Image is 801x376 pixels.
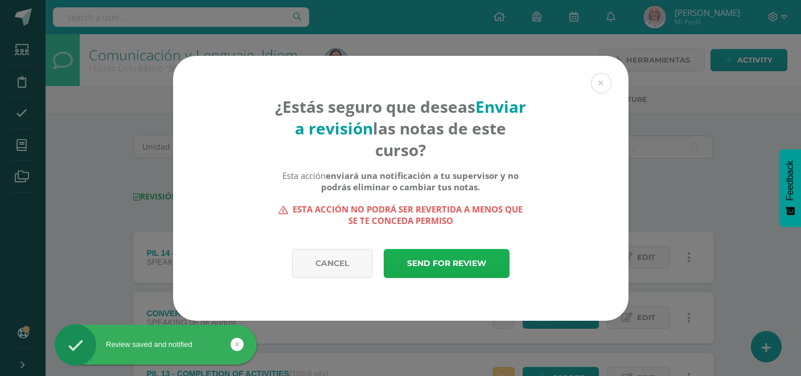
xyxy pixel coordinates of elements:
div: Review saved and notified [55,340,257,350]
strong: Enviar a revisión [295,96,526,139]
div: Esta acción [274,170,527,193]
button: Feedback - Mostrar encuesta [779,149,801,227]
a: Cancel [292,249,372,278]
b: enviará una notificación a tu supervisor y no podrás eliminar o cambiar tus notas. [321,170,519,193]
button: Close (Esc) [591,73,611,93]
a: Send for review [384,249,510,278]
h4: ¿Estás seguro que deseas las notas de este curso? [274,96,527,161]
span: Feedback [785,161,795,201]
strong: Esta acción no podrá ser revertida a menos que se te conceda permiso [274,203,527,226]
